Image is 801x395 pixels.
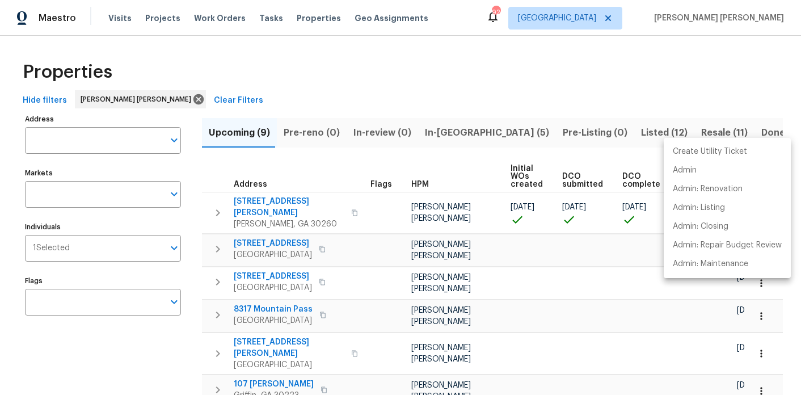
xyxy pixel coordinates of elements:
p: Create Utility Ticket [673,146,747,158]
p: Admin: Renovation [673,183,743,195]
p: Admin [673,165,697,177]
p: Admin: Maintenance [673,258,748,270]
p: Admin: Listing [673,202,725,214]
p: Admin: Repair Budget Review [673,239,782,251]
p: Admin: Closing [673,221,728,233]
